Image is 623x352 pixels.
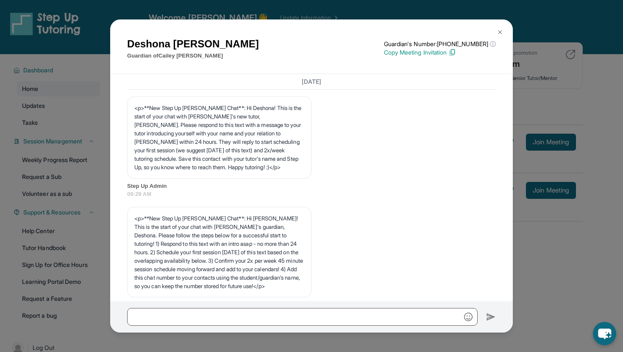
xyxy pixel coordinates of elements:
[448,49,456,56] img: Copy Icon
[384,40,496,48] p: Guardian's Number: [PHONE_NUMBER]
[464,313,473,321] img: Emoji
[127,182,496,190] span: Step Up Admin
[384,48,496,57] p: Copy Meeting Invitation
[134,214,304,290] p: <p>**New Step Up [PERSON_NAME] Chat**: Hi [PERSON_NAME]! This is the start of your chat with [PER...
[497,29,503,36] img: Close Icon
[134,104,304,171] p: <p>**New Step Up [PERSON_NAME] Chat**: Hi Deshona! This is the start of your chat with [PERSON_NA...
[127,77,496,86] h3: [DATE]
[486,312,496,322] img: Send icon
[490,40,496,48] span: ⓘ
[127,36,259,52] h1: Deshona [PERSON_NAME]
[127,52,259,60] p: Guardian of Cailey [PERSON_NAME]
[593,322,616,345] button: chat-button
[127,190,496,198] span: 09:29 AM
[127,301,496,309] span: Step Up Admin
